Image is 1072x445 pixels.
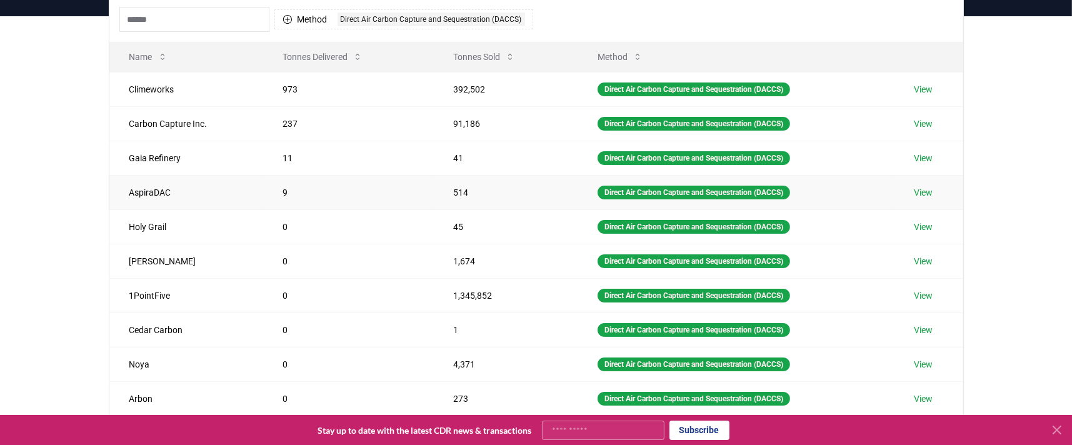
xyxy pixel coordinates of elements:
[263,106,433,141] td: 237
[433,209,578,244] td: 45
[433,278,578,312] td: 1,345,852
[433,312,578,347] td: 1
[263,312,433,347] td: 0
[109,106,263,141] td: Carbon Capture Inc.
[598,357,790,371] div: Direct Air Carbon Capture and Sequestration (DACCS)
[598,82,790,96] div: Direct Air Carbon Capture and Sequestration (DACCS)
[443,44,525,69] button: Tonnes Sold
[109,312,263,347] td: Cedar Carbon
[433,381,578,416] td: 273
[588,44,653,69] button: Method
[263,347,433,381] td: 0
[433,347,578,381] td: 4,371
[598,151,790,165] div: Direct Air Carbon Capture and Sequestration (DACCS)
[109,244,263,278] td: [PERSON_NAME]
[263,209,433,244] td: 0
[274,9,533,29] button: MethodDirect Air Carbon Capture and Sequestration (DACCS)
[598,392,790,406] div: Direct Air Carbon Capture and Sequestration (DACCS)
[598,220,790,234] div: Direct Air Carbon Capture and Sequestration (DACCS)
[109,141,263,175] td: Gaia Refinery
[914,255,933,267] a: View
[433,72,578,106] td: 392,502
[109,209,263,244] td: Holy Grail
[109,278,263,312] td: 1PointFive
[914,289,933,302] a: View
[119,44,178,69] button: Name
[338,12,525,26] div: Direct Air Carbon Capture and Sequestration (DACCS)
[109,175,263,209] td: AspiraDAC
[109,347,263,381] td: Noya
[263,141,433,175] td: 11
[914,117,933,130] a: View
[598,117,790,131] div: Direct Air Carbon Capture and Sequestration (DACCS)
[598,323,790,337] div: Direct Air Carbon Capture and Sequestration (DACCS)
[263,244,433,278] td: 0
[914,324,933,336] a: View
[598,289,790,302] div: Direct Air Carbon Capture and Sequestration (DACCS)
[433,175,578,209] td: 514
[433,244,578,278] td: 1,674
[914,83,933,96] a: View
[273,44,373,69] button: Tonnes Delivered
[433,141,578,175] td: 41
[433,106,578,141] td: 91,186
[263,175,433,209] td: 9
[914,392,933,405] a: View
[914,221,933,233] a: View
[109,72,263,106] td: Climeworks
[263,278,433,312] td: 0
[598,186,790,199] div: Direct Air Carbon Capture and Sequestration (DACCS)
[598,254,790,268] div: Direct Air Carbon Capture and Sequestration (DACCS)
[914,186,933,199] a: View
[914,152,933,164] a: View
[263,72,433,106] td: 973
[914,358,933,371] a: View
[263,381,433,416] td: 0
[109,381,263,416] td: Arbon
